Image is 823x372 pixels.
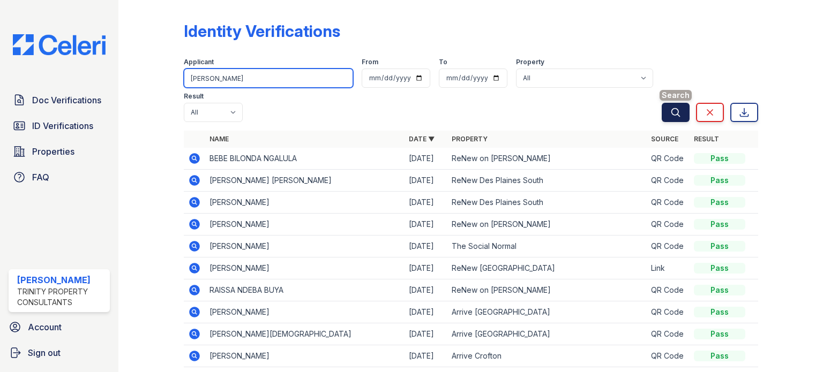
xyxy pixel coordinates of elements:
[405,345,447,367] td: [DATE]
[32,94,101,107] span: Doc Verifications
[447,170,647,192] td: ReNew Des Plaines South
[205,257,405,279] td: [PERSON_NAME]
[210,135,229,143] a: Name
[447,214,647,236] td: ReNew on [PERSON_NAME]
[447,148,647,170] td: ReNew on [PERSON_NAME]
[694,241,745,252] div: Pass
[405,257,447,279] td: [DATE]
[205,323,405,345] td: [PERSON_NAME][DEMOGRAPHIC_DATA]
[9,166,110,188] a: FAQ
[405,148,447,170] td: [DATE]
[647,148,690,170] td: QR Code
[447,279,647,301] td: ReNew on [PERSON_NAME]
[32,171,49,184] span: FAQ
[17,274,106,286] div: [PERSON_NAME]
[405,301,447,323] td: [DATE]
[28,321,62,333] span: Account
[205,192,405,214] td: [PERSON_NAME]
[17,286,106,308] div: Trinity Property Consultants
[662,103,690,122] button: Search
[205,214,405,236] td: [PERSON_NAME]
[694,307,745,317] div: Pass
[647,301,690,323] td: QR Code
[694,329,745,339] div: Pass
[409,135,435,143] a: Date ▼
[32,145,74,158] span: Properties
[447,323,647,345] td: Arrive [GEOGRAPHIC_DATA]
[4,316,114,338] a: Account
[660,90,692,101] span: Search
[452,135,488,143] a: Property
[447,301,647,323] td: Arrive [GEOGRAPHIC_DATA]
[647,257,690,279] td: Link
[184,21,340,41] div: Identity Verifications
[447,192,647,214] td: ReNew Des Plaines South
[405,214,447,236] td: [DATE]
[405,170,447,192] td: [DATE]
[694,263,745,274] div: Pass
[447,236,647,257] td: The Social Normal
[647,236,690,257] td: QR Code
[647,192,690,214] td: QR Code
[184,58,214,66] label: Applicant
[9,89,110,111] a: Doc Verifications
[184,69,353,88] input: Search by name or phone number
[362,58,378,66] label: From
[694,175,745,186] div: Pass
[516,58,544,66] label: Property
[4,342,114,363] a: Sign out
[647,170,690,192] td: QR Code
[28,346,61,359] span: Sign out
[651,135,678,143] a: Source
[205,345,405,367] td: [PERSON_NAME]
[647,323,690,345] td: QR Code
[694,197,745,208] div: Pass
[9,115,110,136] a: ID Verifications
[647,279,690,301] td: QR Code
[205,170,405,192] td: [PERSON_NAME] [PERSON_NAME]
[405,323,447,345] td: [DATE]
[205,301,405,323] td: [PERSON_NAME]
[694,135,719,143] a: Result
[439,58,447,66] label: To
[184,92,204,101] label: Result
[647,214,690,236] td: QR Code
[205,148,405,170] td: BEBE BILONDA NGALULA
[4,34,114,55] img: CE_Logo_Blue-a8612792a0a2168367f1c8372b55b34899dd931a85d93a1a3d3e32e68fde9ad4.png
[694,285,745,295] div: Pass
[405,236,447,257] td: [DATE]
[694,219,745,230] div: Pass
[647,345,690,367] td: QR Code
[205,236,405,257] td: [PERSON_NAME]
[9,141,110,162] a: Properties
[32,119,93,132] span: ID Verifications
[447,257,647,279] td: ReNew [GEOGRAPHIC_DATA]
[447,345,647,367] td: Arrive Crofton
[405,192,447,214] td: [DATE]
[405,279,447,301] td: [DATE]
[694,153,745,164] div: Pass
[694,351,745,361] div: Pass
[205,279,405,301] td: RAISSA NDEBA BUYA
